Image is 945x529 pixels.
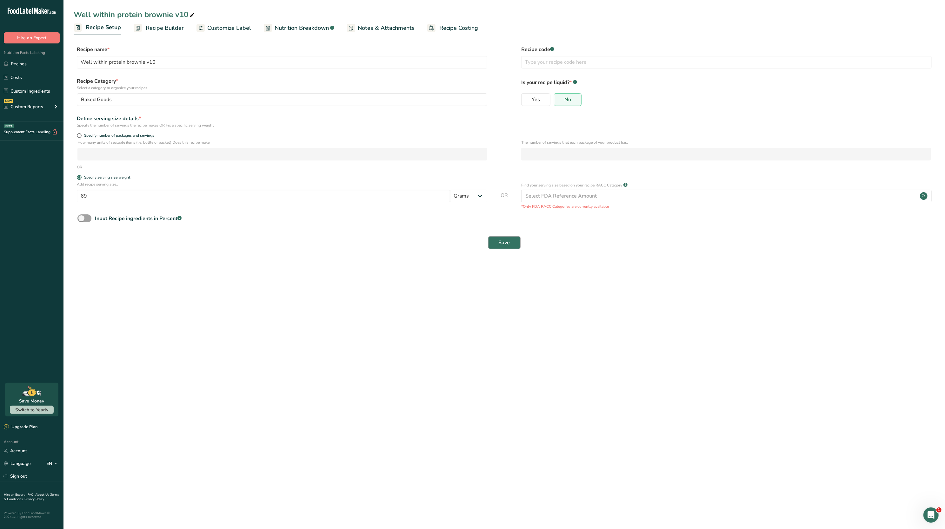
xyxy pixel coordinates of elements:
[439,24,478,32] span: Recipe Costing
[77,140,487,145] p: How many units of sealable items (i.e. bottle or packet) Does this recipe make.
[521,46,932,53] label: Recipe code
[501,192,508,209] span: OR
[74,9,196,20] div: Well within protein brownie v10
[264,21,334,35] a: Nutrition Breakdown
[86,23,121,32] span: Recipe Setup
[358,24,415,32] span: Notes & Attachments
[77,181,487,187] p: Add recipe serving size..
[4,103,43,110] div: Custom Reports
[427,21,478,35] a: Recipe Costing
[196,21,251,35] a: Customize Label
[521,77,932,86] p: Is your recipe liquid?
[95,215,182,222] div: Input Recipe ingredients in Percent
[521,56,932,69] input: Type your recipe code here
[15,407,48,413] span: Switch to Yearly
[82,133,154,138] span: Specify number of packages and servings
[936,507,942,513] span: 1
[10,406,54,414] button: Switch to Yearly
[77,164,82,170] div: OR
[532,96,540,103] span: Yes
[521,182,622,188] p: Find your serving size based on your recipe RACC Category
[35,493,50,497] a: About Us .
[77,190,450,202] input: Type your serving size here
[4,32,60,43] button: Hire an Expert
[564,96,571,103] span: No
[77,85,487,91] p: Select a category to organize your recipes
[74,20,121,36] a: Recipe Setup
[28,493,35,497] a: FAQ .
[77,115,487,122] div: Define serving size details
[46,460,60,467] div: EN
[207,24,251,32] span: Customize Label
[81,96,112,103] span: Baked Goods
[77,122,487,128] div: Specify the number of servings the recipe makes OR Fix a specific serving weight
[488,236,521,249] button: Save
[4,493,26,497] a: Hire an Expert .
[4,511,60,519] div: Powered By FoodLabelMaker © 2025 All Rights Reserved
[4,493,59,501] a: Terms & Conditions .
[19,398,44,404] div: Save Money
[24,497,44,501] a: Privacy Policy
[77,56,487,69] input: Type your recipe name here
[347,21,415,35] a: Notes & Attachments
[84,175,130,180] div: Specify serving size weight
[146,24,184,32] span: Recipe Builder
[77,77,487,91] label: Recipe Category
[499,239,510,246] span: Save
[275,24,329,32] span: Nutrition Breakdown
[525,192,597,200] div: Select FDA Reference Amount
[521,140,931,145] p: The number of servings that each package of your product has.
[134,21,184,35] a: Recipe Builder
[4,124,14,128] div: BETA
[4,424,37,430] div: Upgrade Plan
[77,93,487,106] button: Baked Goods
[4,458,31,469] a: Language
[923,507,939,523] iframe: Intercom live chat
[521,204,932,209] p: *Only FDA RACC Categories are currently available
[77,46,487,53] label: Recipe name
[4,99,13,103] div: NEW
